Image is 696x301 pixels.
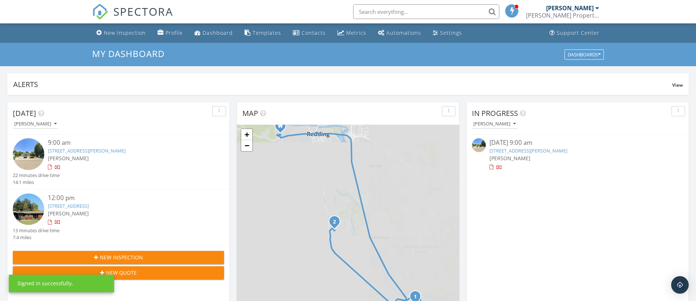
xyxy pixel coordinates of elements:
div: Settings [440,29,462,36]
a: [DATE] 9:00 am [STREET_ADDRESS][PERSON_NAME] [PERSON_NAME] [472,138,683,171]
img: isvwkmas735h521000000000.jpg [13,193,44,225]
a: 12:00 pm [STREET_ADDRESS] [PERSON_NAME] 13 minutes drive time 7.4 miles [13,193,224,241]
a: Contacts [290,26,329,40]
div: 1061 Sunriver Ln, Redding CA 96001 [280,125,285,130]
a: New Inspection [94,26,149,40]
button: [PERSON_NAME] [472,119,517,129]
i: 1 [414,294,417,300]
div: Automations [386,29,421,36]
a: [STREET_ADDRESS][PERSON_NAME] [489,147,567,154]
div: Support Center [557,29,599,36]
a: Automations (Basic) [375,26,424,40]
div: Templates [253,29,281,36]
div: Alerts [13,79,672,89]
div: 13 minutes drive time [13,227,60,234]
span: SPECTORA [113,4,173,19]
a: 9:00 am [STREET_ADDRESS][PERSON_NAME] [PERSON_NAME] 22 minutes drive time 14.1 miles [13,138,224,186]
div: Profile [166,29,183,36]
span: [PERSON_NAME] [48,210,89,217]
div: [PERSON_NAME] [473,121,516,127]
input: Search everything... [353,4,499,19]
span: New Quote [106,269,137,276]
div: [PERSON_NAME] [546,4,594,12]
div: 7.4 miles [13,234,60,241]
div: New Inspection [104,29,146,36]
button: New Inspection [13,251,224,264]
a: Dashboard [192,26,236,40]
div: Signed in successfully. [18,280,73,287]
div: 3519 Barkwood Dr, Anderson, CA 96007 [415,296,420,301]
button: [PERSON_NAME] [13,119,58,129]
div: [PERSON_NAME] [14,121,57,127]
span: Map [242,108,258,118]
span: [DATE] [13,108,36,118]
div: Dashboard [203,29,233,36]
button: New Quote [13,266,224,279]
div: Contacts [302,29,326,36]
div: Open Intercom Messenger [671,276,689,294]
a: Zoom in [241,129,252,140]
div: 14.1 miles [13,179,60,186]
span: My Dashboard [92,48,164,60]
a: Company Profile [155,26,186,40]
span: [PERSON_NAME] [489,155,530,162]
a: Support Center [546,26,602,40]
div: 22 minutes drive time [13,172,60,179]
div: 6849 W Waverly Ave, Redding, CA 96001 [334,221,339,226]
a: Metrics [334,26,369,40]
span: New Inspection [100,253,143,261]
i: 2 [333,219,336,225]
div: Dashboards [568,52,601,57]
div: Metrics [346,29,366,36]
a: [STREET_ADDRESS][PERSON_NAME] [48,147,126,154]
span: In Progress [472,108,518,118]
a: Settings [430,26,465,40]
div: [DATE] 9:00 am [489,138,666,147]
img: streetview [472,138,486,152]
div: Robertson Property Inspections [526,12,599,19]
div: 9:00 am [48,138,207,147]
a: [STREET_ADDRESS] [48,203,89,209]
span: View [672,82,683,88]
span: [PERSON_NAME] [48,155,89,162]
a: Zoom out [241,140,252,151]
img: The Best Home Inspection Software - Spectora [92,4,108,20]
button: Dashboards [564,49,604,60]
a: Templates [242,26,284,40]
a: SPECTORA [92,10,173,25]
img: streetview [13,138,44,170]
div: 12:00 pm [48,193,207,203]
